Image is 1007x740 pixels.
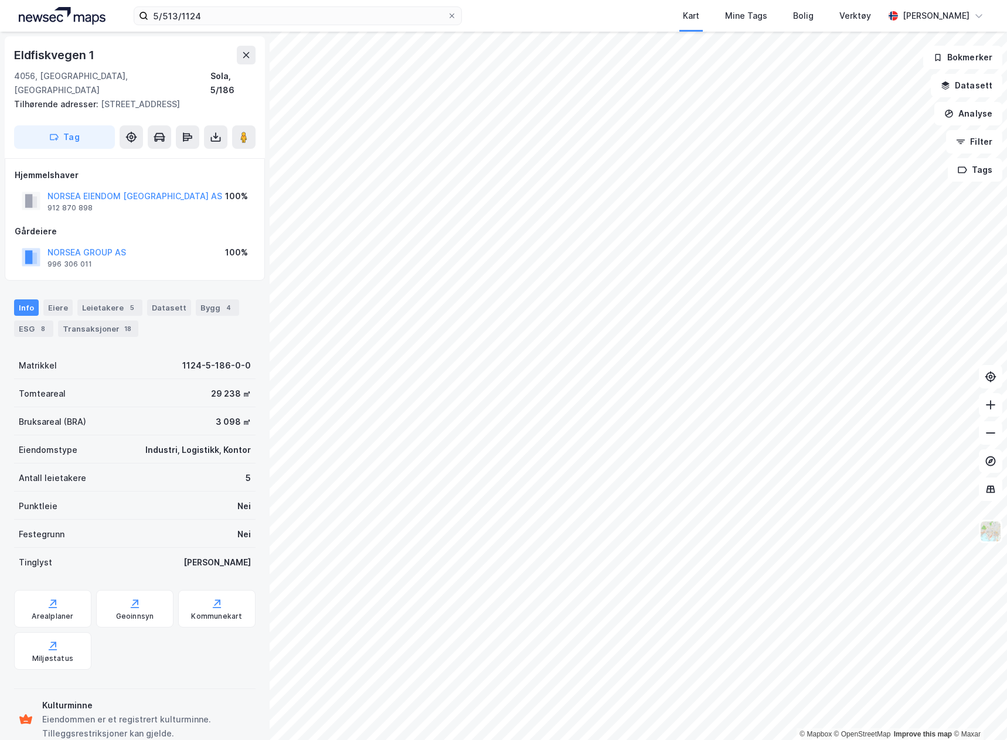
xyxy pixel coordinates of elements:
[216,415,251,429] div: 3 098 ㎡
[931,74,1002,97] button: Datasett
[948,158,1002,182] button: Tags
[246,471,251,485] div: 5
[894,730,952,738] a: Improve this map
[237,527,251,541] div: Nei
[946,130,1002,154] button: Filter
[237,499,251,513] div: Nei
[32,612,73,621] div: Arealplaner
[19,555,52,570] div: Tinglyst
[793,9,814,23] div: Bolig
[14,46,97,64] div: Eldfiskvegen 1
[19,527,64,541] div: Festegrunn
[47,260,92,269] div: 996 306 011
[19,387,66,401] div: Tomteareal
[77,299,142,316] div: Leietakere
[126,302,138,313] div: 5
[19,359,57,373] div: Matrikkel
[225,189,248,203] div: 100%
[182,359,251,373] div: 1124-5-186-0-0
[225,245,248,260] div: 100%
[210,69,256,97] div: Sola, 5/186
[191,612,242,621] div: Kommunekart
[14,97,246,111] div: [STREET_ADDRESS]
[19,499,57,513] div: Punktleie
[948,684,1007,740] iframe: Chat Widget
[147,299,191,316] div: Datasett
[934,102,1002,125] button: Analyse
[19,415,86,429] div: Bruksareal (BRA)
[14,299,39,316] div: Info
[32,654,73,663] div: Miljøstatus
[903,9,969,23] div: [PERSON_NAME]
[948,684,1007,740] div: Kontrollprogram for chat
[183,555,251,570] div: [PERSON_NAME]
[43,299,73,316] div: Eiere
[14,69,210,97] div: 4056, [GEOGRAPHIC_DATA], [GEOGRAPHIC_DATA]
[47,203,93,213] div: 912 870 898
[979,520,1002,543] img: Z
[725,9,767,23] div: Mine Tags
[683,9,699,23] div: Kart
[839,9,871,23] div: Verktøy
[116,612,154,621] div: Geoinnsyn
[37,323,49,335] div: 8
[800,730,832,738] a: Mapbox
[122,323,134,335] div: 18
[15,168,255,182] div: Hjemmelshaver
[58,320,138,337] div: Transaksjoner
[148,7,447,25] input: Søk på adresse, matrikkel, gårdeiere, leietakere eller personer
[145,443,251,457] div: Industri, Logistikk, Kontor
[923,46,1002,69] button: Bokmerker
[196,299,239,316] div: Bygg
[211,387,251,401] div: 29 238 ㎡
[14,125,115,149] button: Tag
[15,224,255,238] div: Gårdeiere
[19,7,106,25] img: logo.a4113a55bc3d86da70a041830d287a7e.svg
[19,471,86,485] div: Antall leietakere
[14,320,53,337] div: ESG
[19,443,77,457] div: Eiendomstype
[14,99,101,109] span: Tilhørende adresser:
[42,698,251,712] div: Kulturminne
[223,302,234,313] div: 4
[834,730,891,738] a: OpenStreetMap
